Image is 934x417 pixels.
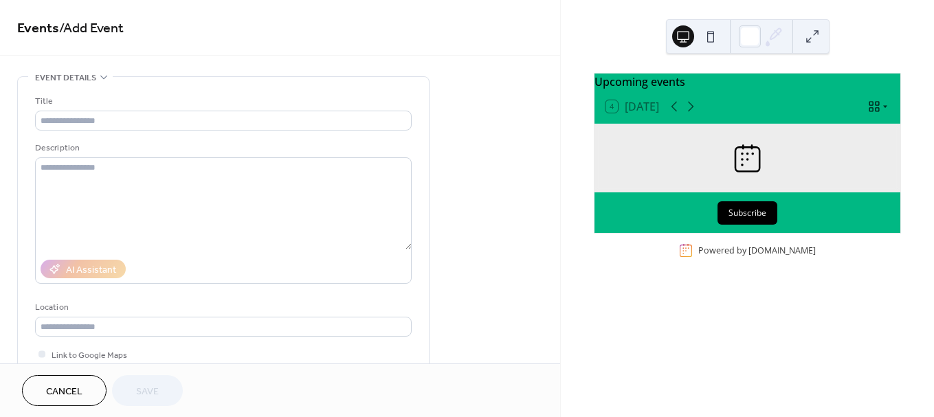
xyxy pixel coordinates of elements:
[594,74,900,90] div: Upcoming events
[52,348,127,363] span: Link to Google Maps
[35,141,409,155] div: Description
[698,245,816,256] div: Powered by
[35,71,96,85] span: Event details
[46,385,82,399] span: Cancel
[22,375,107,406] button: Cancel
[17,15,59,42] a: Events
[718,201,777,225] button: Subscribe
[748,245,816,256] a: [DOMAIN_NAME]
[59,15,124,42] span: / Add Event
[35,300,409,315] div: Location
[35,94,409,109] div: Title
